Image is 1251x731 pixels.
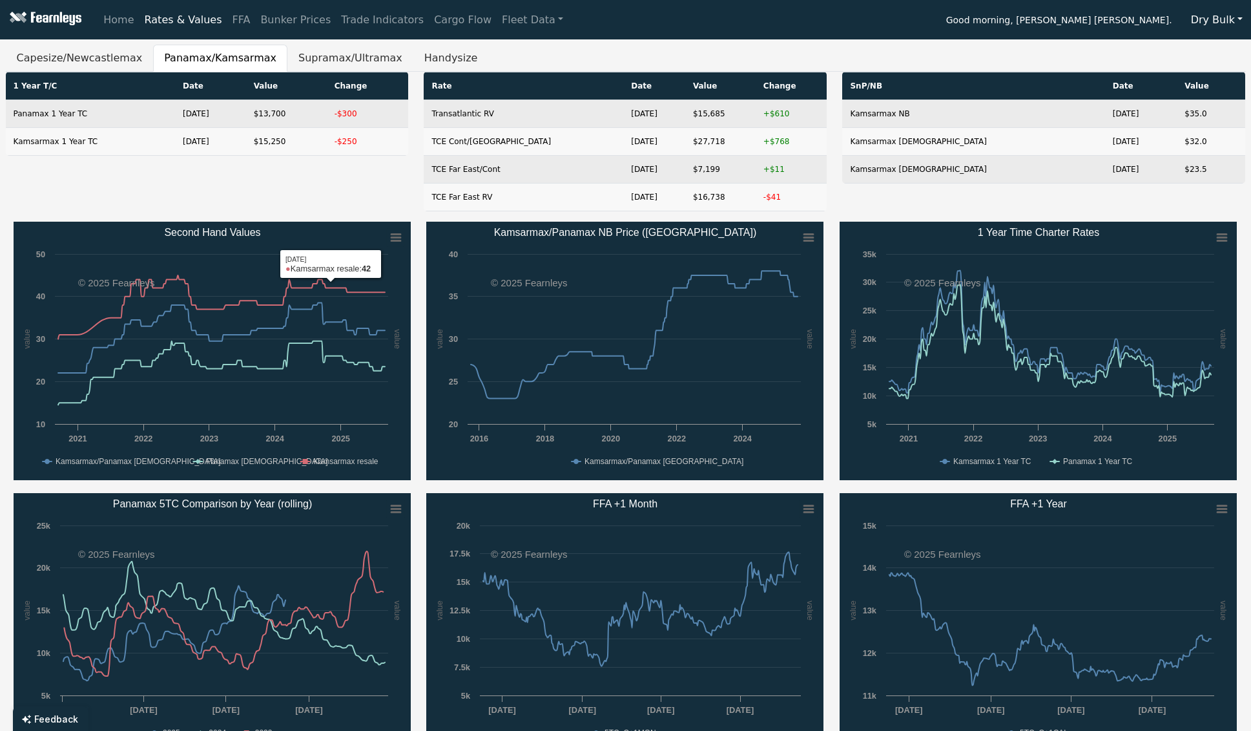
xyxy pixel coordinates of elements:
[175,72,246,100] th: Date
[206,457,327,466] text: Panamax [DEMOGRAPHIC_DATA]
[756,156,827,184] td: +$11
[623,156,685,184] td: [DATE]
[863,363,877,372] text: 15k
[6,128,176,156] td: Kamsarmax 1 Year TC
[1105,100,1177,128] td: [DATE]
[175,100,246,128] td: [DATE]
[1159,434,1177,443] text: 2025
[863,691,877,701] text: 11k
[1058,705,1085,715] text: [DATE]
[842,128,1104,156] td: Kamsarmax [DEMOGRAPHIC_DATA]
[36,377,45,387] text: 20
[246,128,327,156] td: $15,250
[863,648,877,658] text: 12k
[212,705,239,715] text: [DATE]
[255,7,336,33] a: Bunker Prices
[336,7,429,33] a: Trade Indicators
[685,100,756,128] td: $15,685
[56,457,221,466] text: Kamsarmax/Panamax [DEMOGRAPHIC_DATA]
[426,222,823,480] svg: Kamsarmax/Panamax NB Price (China)
[1029,434,1047,443] text: 2023
[623,100,685,128] td: [DATE]
[227,7,256,33] a: FFA
[685,156,756,184] td: $7,199
[497,7,568,33] a: Fleet Data
[331,434,349,443] text: 2025
[435,329,444,349] text: value
[489,705,516,715] text: [DATE]
[424,184,623,211] td: TCE Far East RV
[36,249,45,259] text: 50
[36,563,50,573] text: 20k
[623,184,685,211] td: [DATE]
[1139,705,1166,715] text: [DATE]
[593,498,657,509] text: FFA +1 Month
[978,705,1005,715] text: [DATE]
[668,434,686,443] text: 2022
[623,72,685,100] th: Date
[805,329,815,349] text: value
[840,222,1237,480] svg: 1 Year Time Charter Rates
[491,549,568,560] text: © 2025 Fearnleys
[140,7,227,33] a: Rates & Values
[78,277,155,288] text: © 2025 Fearnleys
[393,329,402,349] text: value
[393,600,402,620] text: value
[435,600,445,620] text: value
[842,156,1104,184] td: Kamsarmax [DEMOGRAPHIC_DATA]
[21,329,31,349] text: value
[734,434,752,443] text: 2024
[449,249,458,259] text: 40
[48,705,76,715] text: [DATE]
[200,434,218,443] text: 2023
[41,691,50,701] text: 5k
[647,705,674,715] text: [DATE]
[287,45,413,72] button: Supramax/Ultramax
[36,334,45,344] text: 30
[953,457,1031,466] text: Kamsarmax 1 Year TC
[36,291,45,301] text: 40
[863,334,877,344] text: 20k
[6,45,154,72] button: Capesize/Newcastlemax
[904,549,981,560] text: © 2025 Fearnleys
[112,498,312,509] text: Panamax 5TC Comparison by Year (rolling)
[134,434,152,443] text: 2022
[863,563,877,573] text: 14k
[36,521,50,531] text: 25k
[863,277,877,287] text: 30k
[450,549,471,558] text: 17.5k
[842,100,1104,128] td: Kamsarmax NB
[623,128,685,156] td: [DATE]
[78,549,155,560] text: © 2025 Fearnleys
[449,334,458,344] text: 30
[455,662,471,672] text: 7.5k
[1105,72,1177,100] th: Date
[685,128,756,156] td: $27,718
[36,419,45,429] text: 10
[449,377,458,387] text: 25
[896,705,923,715] text: [DATE]
[756,128,827,156] td: +$768
[327,100,409,128] td: -$300
[863,521,877,531] text: 15k
[842,72,1104,100] th: SnP/NB
[602,434,620,443] text: 2020
[449,291,458,301] text: 35
[756,184,827,211] td: -$41
[1219,600,1228,620] text: value
[457,577,471,587] text: 15k
[413,45,489,72] button: Handysize
[1064,457,1133,466] text: Panamax 1 Year TC
[98,7,139,33] a: Home
[491,277,568,288] text: © 2025 Fearnleys
[756,100,827,128] td: +$610
[36,606,50,615] text: 15k
[175,128,246,156] td: [DATE]
[1177,100,1245,128] td: $35.0
[424,156,623,184] td: TCE Far East/Cont
[867,419,877,429] text: 5k
[805,600,815,620] text: value
[1177,72,1245,100] th: Value
[164,227,260,238] text: Second Hand Values
[727,705,754,715] text: [DATE]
